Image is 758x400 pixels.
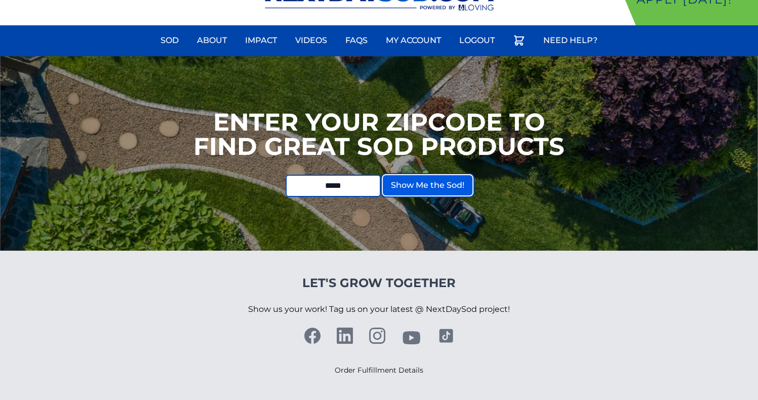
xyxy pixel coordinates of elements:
a: Impact [239,28,283,53]
button: Show Me the Sod! [383,175,472,195]
a: Videos [289,28,333,53]
p: Show us your work! Tag us on your latest @ NextDaySod project! [248,291,510,328]
a: Logout [453,28,501,53]
a: About [191,28,233,53]
h1: Enter your Zipcode to Find Great Sod Products [193,110,565,158]
h4: Let's Grow Together [248,275,510,291]
a: Sod [154,28,185,53]
a: My Account [380,28,447,53]
a: Order Fulfillment Details [335,366,423,375]
a: FAQs [339,28,374,53]
a: Need Help? [537,28,604,53]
